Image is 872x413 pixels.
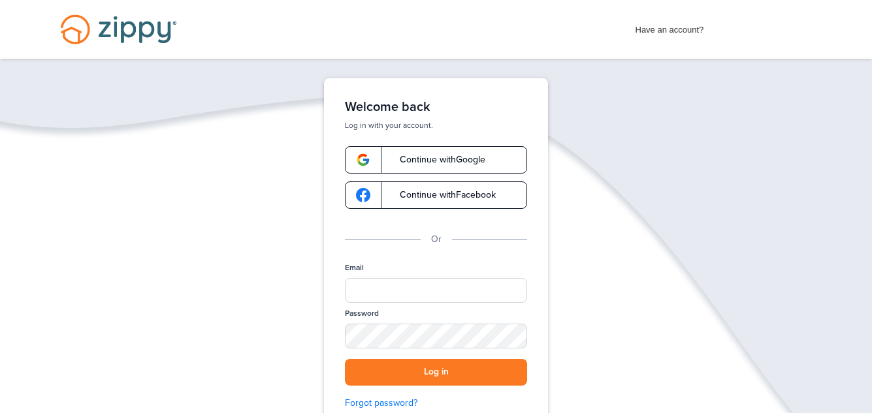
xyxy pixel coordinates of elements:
[345,146,527,174] a: google-logoContinue withGoogle
[356,153,370,167] img: google-logo
[345,324,527,348] input: Password
[345,262,364,273] label: Email
[345,181,527,209] a: google-logoContinue withFacebook
[345,308,379,319] label: Password
[356,188,370,202] img: google-logo
[636,16,704,37] span: Have an account?
[431,232,442,247] p: Or
[345,120,527,130] p: Log in with your account.
[345,99,527,115] h1: Welcome back
[387,191,496,200] span: Continue with Facebook
[387,155,485,164] span: Continue with Google
[345,396,527,410] a: Forgot password?
[345,359,527,386] button: Log in
[345,278,527,303] input: Email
